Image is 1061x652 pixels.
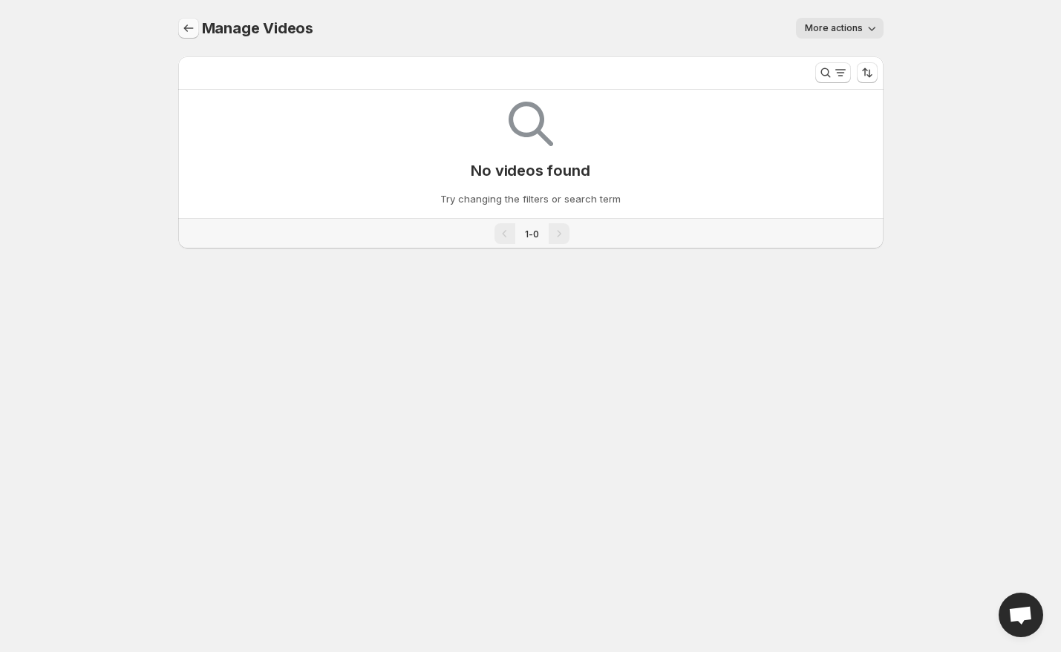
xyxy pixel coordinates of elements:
button: More actions [796,18,884,39]
nav: Pagination [178,218,884,248]
span: Manage Videos [202,19,313,37]
button: Search and filter results [815,62,851,83]
p: No videos found [471,162,590,180]
button: Sort the results [857,62,878,83]
button: Manage Videos [178,18,199,39]
img: Empty search results [509,102,553,146]
p: Try changing the filters or search term [440,191,621,206]
a: Open chat [999,593,1043,637]
span: 1-0 [525,228,539,240]
span: More actions [805,22,863,34]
